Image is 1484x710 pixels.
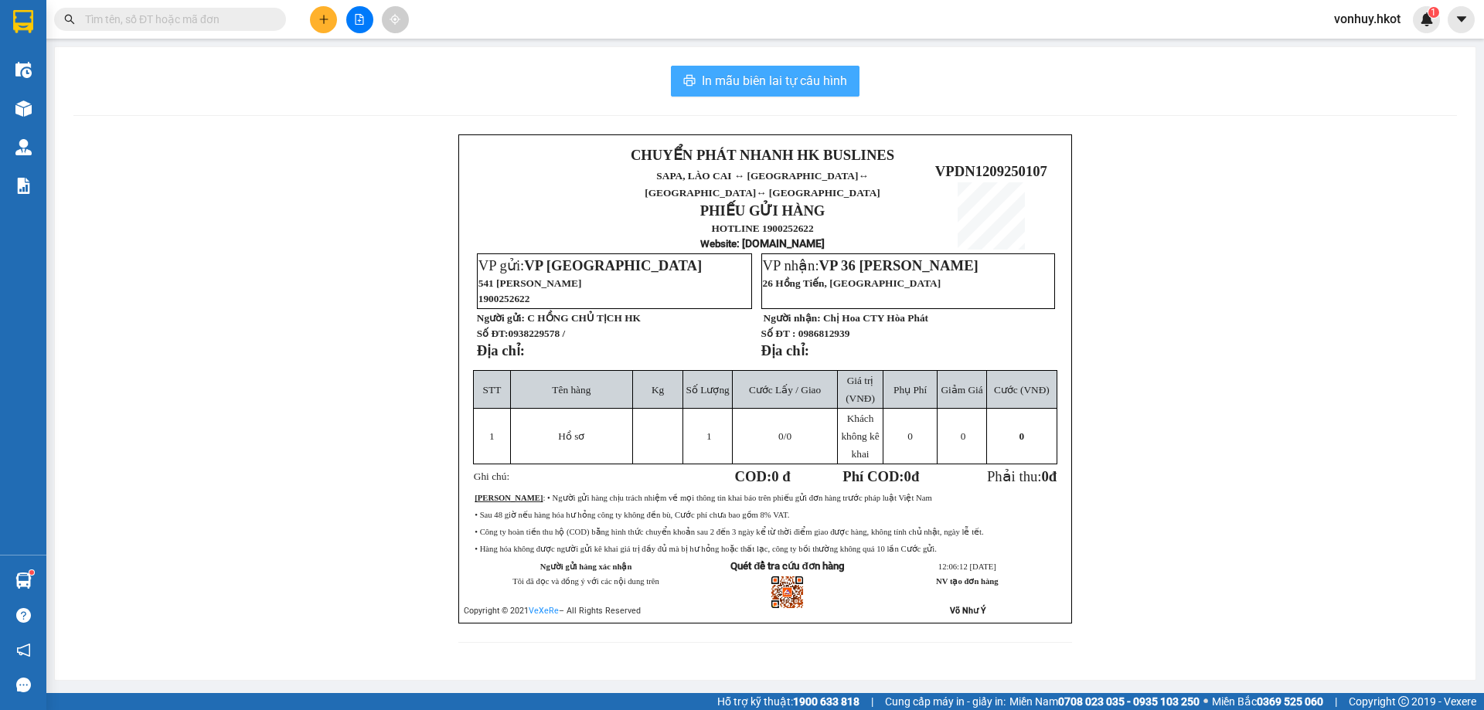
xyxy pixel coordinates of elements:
[29,570,34,575] sup: 1
[1019,430,1025,442] span: 0
[1335,693,1337,710] span: |
[846,375,875,404] span: Giá trị (VNĐ)
[1203,698,1208,705] span: ⚪️
[749,384,821,396] span: Cước Lấy / Giao
[16,608,31,623] span: question-circle
[464,606,641,616] span: Copyright © 2021 – All Rights Reserved
[763,277,941,289] span: 26 Hồng Tiến, [GEOGRAPHIC_DATA]
[819,257,979,273] span: VP 36 [PERSON_NAME]
[764,312,821,324] strong: Người nhận:
[64,14,75,25] span: search
[706,430,712,442] span: 1
[936,577,998,586] strong: NV tạo đơn hàng
[15,100,32,117] img: warehouse-icon
[885,693,1006,710] span: Cung cấp máy in - giấy in:
[470,160,546,236] img: logo
[529,606,559,616] a: VeXeRe
[798,328,850,339] span: 0986812939
[938,562,996,571] span: 12:06:12 [DATE]
[552,384,591,396] span: Tên hàng
[711,223,813,234] strong: HOTLINE 1900252622
[961,430,966,442] span: 0
[700,238,737,250] span: Website
[645,170,880,199] span: ↔ [GEOGRAPHIC_DATA]
[310,6,337,33] button: plus
[778,430,791,442] span: /0
[700,202,825,219] strong: PHIẾU GỬI HÀNG
[907,430,913,442] span: 0
[478,277,582,289] span: 541 [PERSON_NAME]
[477,312,525,324] strong: Người gửi:
[1448,6,1475,33] button: caret-down
[478,257,702,273] span: VP gửi:
[13,10,33,33] img: logo-vxr
[15,62,32,78] img: warehouse-icon
[1322,9,1413,29] span: vonhuy.hkot
[1257,695,1323,708] strong: 0369 525 060
[354,14,365,25] span: file-add
[793,695,859,708] strong: 1900 633 818
[478,293,530,304] span: 1900252622
[558,430,584,442] span: Hồ sơ
[1431,7,1436,18] span: 1
[904,468,911,484] span: 0
[671,66,859,97] button: printerIn mẫu biên lai tự cấu hình
[1455,12,1469,26] span: caret-down
[475,528,983,536] span: • Công ty hoàn tiền thu hộ (COD) bằng hình thức chuyển khoản sau 2 đến 3 ngày kể từ thời điểm gia...
[893,384,927,396] span: Phụ Phí
[346,6,373,33] button: file-add
[1420,12,1434,26] img: icon-new-feature
[761,342,809,358] strong: Địa chỉ:
[489,430,495,442] span: 1
[842,468,919,484] strong: Phí COD: đ
[15,139,32,155] img: warehouse-icon
[540,562,632,571] strong: Người gửi hàng xác nhận
[512,577,659,586] span: Tôi đã đọc và đồng ý với các nội dung trên
[524,257,702,273] span: VP [GEOGRAPHIC_DATA]
[390,14,400,25] span: aim
[761,328,796,339] strong: Số ĐT :
[823,312,928,324] span: Chị Hoa CTY Hòa Phát
[935,163,1047,179] span: VPDN1209250107
[987,468,1057,484] span: Phải thu:
[871,693,873,710] span: |
[686,384,730,396] span: Số Lượng
[683,74,696,89] span: printer
[16,678,31,692] span: message
[475,511,789,519] span: • Sau 48 giờ nếu hàng hóa hư hỏng công ty không đền bù, Cước phí chưa bao gồm 8% VAT.
[1049,468,1057,484] span: đ
[700,237,825,250] strong: : [DOMAIN_NAME]
[477,328,565,339] strong: Số ĐT:
[652,384,664,396] span: Kg
[15,178,32,194] img: solution-icon
[1009,693,1200,710] span: Miền Nam
[717,693,859,710] span: Hỗ trợ kỹ thuật:
[475,494,543,502] strong: [PERSON_NAME]
[950,606,986,616] strong: Võ Như Ý
[382,6,409,33] button: aim
[483,384,502,396] span: STT
[1058,695,1200,708] strong: 0708 023 035 - 0935 103 250
[756,187,880,199] span: ↔ [GEOGRAPHIC_DATA]
[771,468,790,484] span: 0 đ
[475,494,931,502] span: : • Người gửi hàng chịu trách nhiệm về mọi thông tin khai báo trên phiếu gửi đơn hàng trước pháp ...
[1398,696,1409,707] span: copyright
[15,572,32,589] img: warehouse-icon
[477,342,525,358] strong: Địa chỉ:
[318,14,329,25] span: plus
[841,413,879,460] span: Khách không kê khai
[778,430,784,442] span: 0
[474,471,509,482] span: Ghi chú:
[475,545,937,553] span: • Hàng hóa không được người gửi kê khai giá trị đầy đủ mà bị hư hỏng hoặc thất lạc, công ty bồi t...
[763,257,979,273] span: VP nhận:
[1041,468,1048,484] span: 0
[527,312,641,324] span: C HỒNG CHỦ TỊCH HK
[1428,7,1439,18] sup: 1
[85,11,267,28] input: Tìm tên, số ĐT hoặc mã đơn
[631,147,894,163] strong: CHUYỂN PHÁT NHANH HK BUSLINES
[730,560,844,572] strong: Quét để tra cứu đơn hàng
[735,468,791,484] strong: COD:
[994,384,1050,396] span: Cước (VNĐ)
[1212,693,1323,710] span: Miền Bắc
[16,643,31,657] span: notification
